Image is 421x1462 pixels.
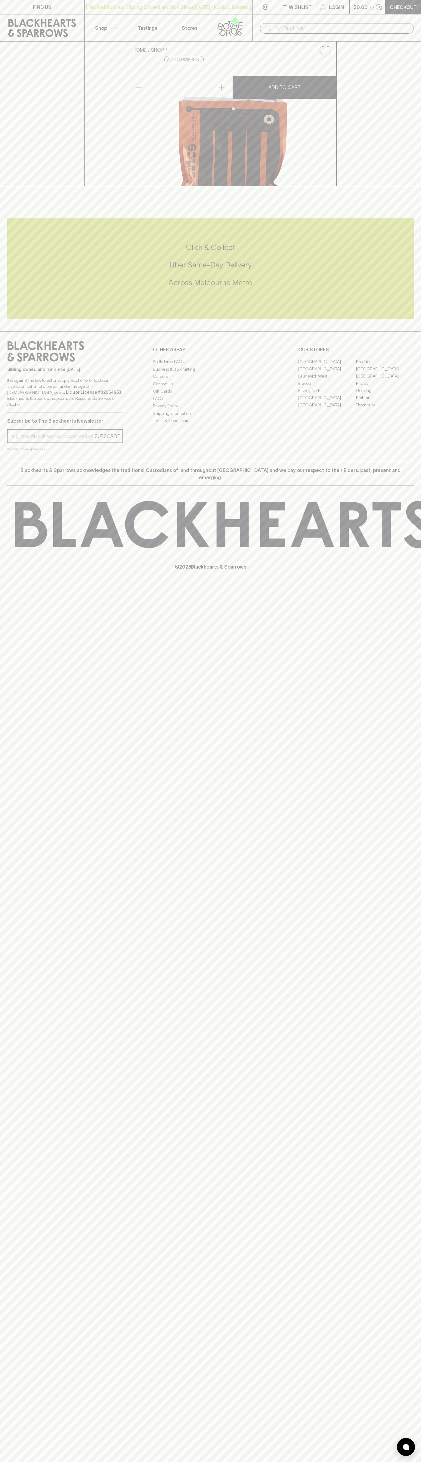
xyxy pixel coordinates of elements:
a: Brunswick West [298,372,356,380]
p: Subscribe to The Blackhearts Newsletter [7,417,123,424]
a: [GEOGRAPHIC_DATA] [298,394,356,401]
p: Blackhearts & Sparrows acknowledges the traditional Custodians of land throughout [GEOGRAPHIC_DAT... [12,467,409,481]
button: ADD TO CART [233,76,336,99]
button: SUBSCRIBE [92,430,122,443]
input: e.g. jane@blackheartsandsparrows.com.au [12,431,92,441]
a: Gift Cards [153,388,268,395]
a: Terms & Conditions [153,417,268,424]
p: FIND US [33,4,51,11]
p: OTHER AREAS [153,346,268,353]
p: Wishlist [289,4,312,11]
p: OUR STORES [298,346,414,353]
a: Business & Bulk Gifting [153,365,268,373]
p: 0 [378,5,380,9]
p: Checkout [390,4,417,11]
input: Try "Pinot noir" [274,23,409,33]
a: FAQ's [153,395,268,402]
a: Privacy Policy [153,403,268,410]
p: Tastings [138,24,157,32]
p: Sibling owned and run since [DATE] [7,366,123,372]
a: [GEOGRAPHIC_DATA] [298,365,356,372]
a: Bottle Drop FAQ's [153,358,268,365]
button: Shop [85,14,127,41]
h5: Click & Collect [7,242,414,252]
a: Fitzroy North [298,387,356,394]
button: Add to wishlist [317,44,334,59]
a: HOME [133,47,147,53]
p: It is against the law to sell or supply alcohol to, or to obtain alcohol on behalf of a person un... [7,377,123,407]
a: [GEOGRAPHIC_DATA] [356,365,414,372]
a: [GEOGRAPHIC_DATA] [298,401,356,409]
p: Stores [182,24,197,32]
button: Add to wishlist [164,56,204,63]
p: Login [329,4,344,11]
a: Shipping Information [153,410,268,417]
a: Elwood [298,380,356,387]
img: bubble-icon [403,1444,409,1450]
p: We will never spam you [7,446,123,452]
p: ADD TO CART [268,84,301,91]
div: Call to action block [7,218,414,319]
h5: Across Melbourne Metro [7,278,414,288]
a: Tastings [126,14,169,41]
a: Prahran [356,394,414,401]
a: [GEOGRAPHIC_DATA] [356,372,414,380]
a: Geelong [356,387,414,394]
a: Contact Us [153,380,268,387]
a: Stores [169,14,211,41]
a: Fitzroy [356,380,414,387]
a: Thornbury [356,401,414,409]
strong: Liquor License #32064953 [66,390,121,395]
a: SHOP [151,47,164,53]
p: Shop [95,24,107,32]
img: 31094.png [128,62,336,186]
p: $0.00 [353,4,368,11]
a: [GEOGRAPHIC_DATA] [298,358,356,365]
p: SUBSCRIBE [95,433,120,440]
a: Careers [153,373,268,380]
a: Braddon [356,358,414,365]
h5: Uber Same-Day Delivery [7,260,414,270]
